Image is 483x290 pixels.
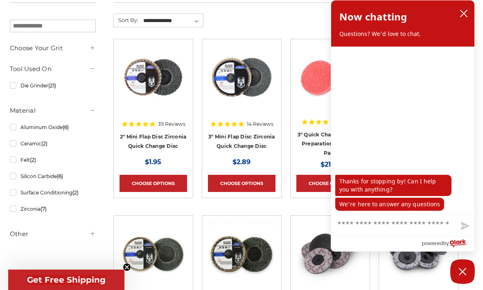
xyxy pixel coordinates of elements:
[339,9,407,25] h2: Now chatting
[335,198,444,211] p: We're here to answer any questions
[385,221,452,289] a: 2" Quick Change Unitized Discs - 5 Pack
[208,175,275,192] a: Choose Options
[454,217,474,236] button: Send message
[208,221,275,289] a: BHA 2 inch mini curved edge quick change flap discs
[41,141,47,147] span: (2)
[208,134,275,149] a: 3" Mini Flap Disc Zirconia Quick Change Disc
[10,64,96,74] h5: Tool Used On
[422,238,443,248] span: powered
[296,45,364,112] a: 3 inch surface preparation discs
[10,229,96,239] h5: Other
[57,173,63,179] span: (6)
[120,221,186,287] img: BHA 3 inch quick change curved edge flap discs
[10,153,96,167] a: Felt
[443,238,449,248] span: by
[209,45,274,110] img: BHA 3" Quick Change 60 Grit Flap Disc for Fine Grinding and Finishing
[27,275,106,285] span: Get Free Shipping
[10,106,96,116] h5: Material
[48,83,56,89] span: (21)
[209,221,274,287] img: BHA 2 inch mini curved edge quick change flap discs
[114,14,138,26] label: Sort By:
[41,206,47,212] span: (7)
[339,30,466,38] p: Questions? We'd love to chat.
[158,122,185,127] span: 39 Reviews
[422,236,474,251] a: Powered by Olark
[450,259,475,284] button: Close Chatbox
[10,169,96,183] a: Silicon Carbide
[10,202,96,216] a: Zirconia
[10,43,96,53] h5: Choose Your Grit
[120,175,187,192] a: Choose Options
[331,47,474,214] div: chat
[10,185,96,200] a: Surface Conditioning
[10,136,96,151] a: Ceramic
[8,270,124,290] div: Get Free ShippingClose teaser
[386,221,451,287] img: 2" Quick Change Unitized Discs - 5 Pack
[120,45,186,110] img: Black Hawk Abrasives 2-inch Zirconia Flap Disc with 60 Grit Zirconia for Smooth Finishing
[72,190,79,196] span: (2)
[123,263,131,271] button: Close teaser
[320,161,340,168] span: $21.62
[298,221,363,287] img: 3" Quick Change Unitized Discs - 5 Pack
[335,175,451,196] p: Thanks for stopping by! Can I help you with anything?
[232,158,251,166] span: $2.89
[296,221,364,289] a: 3" Quick Change Unitized Discs - 5 Pack
[120,45,187,112] a: Black Hawk Abrasives 2-inch Zirconia Flap Disc with 60 Grit Zirconia for Smooth Finishing
[120,221,187,289] a: BHA 3 inch quick change curved edge flap discs
[298,45,363,110] img: 3 inch surface preparation discs
[457,7,470,20] button: close chatbox
[10,78,96,93] a: Die Grinder
[10,120,96,134] a: Aluminum Oxide
[145,158,161,166] span: $1.95
[247,122,273,127] span: 14 Reviews
[296,175,364,192] a: Choose Options
[120,134,187,149] a: 2" Mini Flap Disc Zirconia Quick Change Disc
[63,124,69,130] span: (6)
[142,15,203,27] select: Sort By:
[208,45,275,112] a: BHA 3" Quick Change 60 Grit Flap Disc for Fine Grinding and Finishing
[298,132,363,156] a: 3" Quick Change Surface Preparation Discs - 10 Pack
[30,157,36,163] span: (2)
